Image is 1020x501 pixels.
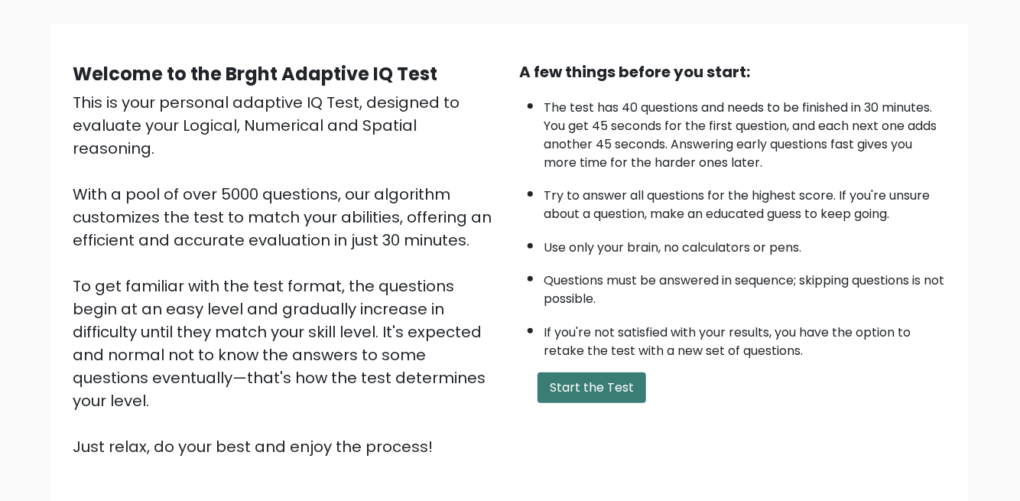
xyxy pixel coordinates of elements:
li: If you're not satisfied with your results, you have the option to retake the test with a new set ... [544,316,947,360]
li: Try to answer all questions for the highest score. If you're unsure about a question, make an edu... [544,179,947,223]
div: A few things before you start: [519,60,947,83]
button: Start the Test [538,372,646,403]
li: Use only your brain, no calculators or pens. [544,231,947,257]
li: The test has 40 questions and needs to be finished in 30 minutes. You get 45 seconds for the firs... [544,91,947,172]
div: This is your personal adaptive IQ Test, designed to evaluate your Logical, Numerical and Spatial ... [73,91,501,458]
li: Questions must be answered in sequence; skipping questions is not possible. [544,264,947,308]
b: Welcome to the Brght Adaptive IQ Test [73,61,437,86]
